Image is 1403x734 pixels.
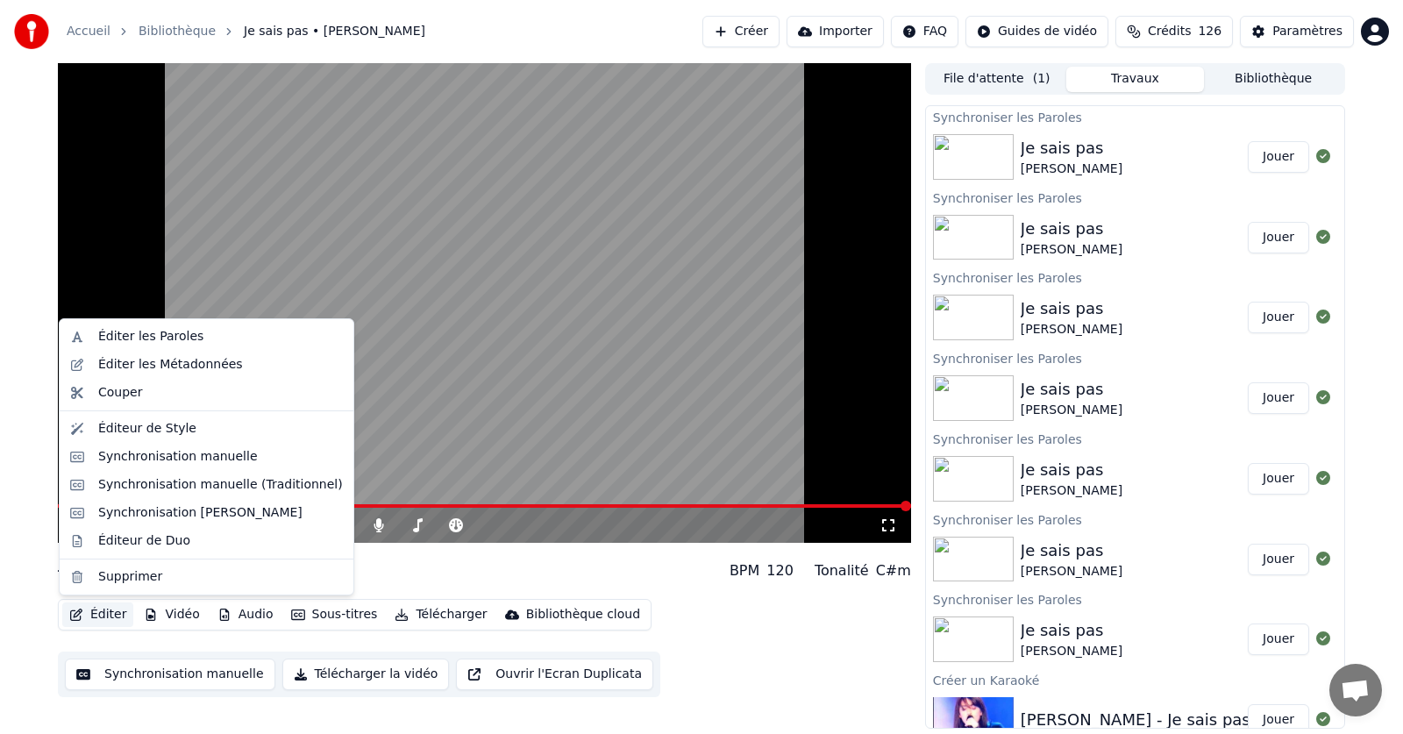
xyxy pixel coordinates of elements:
div: Supprimer [98,568,162,586]
button: Sous-titres [284,602,385,627]
div: Je sais pas [1021,296,1122,321]
div: Synchroniser les Paroles [926,428,1344,449]
div: Je sais pas [1021,217,1122,241]
div: Synchronisation manuelle [98,448,258,466]
div: [PERSON_NAME] [1021,643,1122,660]
button: Jouer [1248,222,1309,253]
div: BPM [730,560,759,581]
button: FAQ [891,16,958,47]
nav: breadcrumb [67,23,425,40]
a: Accueil [67,23,110,40]
div: [PERSON_NAME] - Je sais pas [1021,708,1250,732]
div: Synchroniser les Paroles [926,588,1344,609]
button: Jouer [1248,624,1309,655]
button: Éditer [62,602,133,627]
button: Ouvrir l'Ecran Duplicata [456,659,653,690]
div: Couper [98,384,142,402]
button: Audio [210,602,281,627]
button: Crédits126 [1115,16,1233,47]
button: Jouer [1248,544,1309,575]
span: 126 [1198,23,1221,40]
div: Synchronisation [PERSON_NAME] [98,504,303,522]
a: Bibliothèque [139,23,216,40]
div: Éditeur de Style [98,420,196,438]
div: Synchronisation manuelle (Traditionnel) [98,476,343,494]
div: [PERSON_NAME] [58,574,160,592]
button: Vidéo [137,602,206,627]
div: Éditer les Paroles [98,328,203,346]
div: 120 [766,560,794,581]
div: Je sais pas [58,550,160,574]
button: Télécharger la vidéo [282,659,450,690]
div: Synchroniser les Paroles [926,347,1344,368]
div: [PERSON_NAME] [1021,482,1122,500]
div: Synchroniser les Paroles [926,106,1344,127]
img: youka [14,14,49,49]
div: C#m [876,560,911,581]
div: [PERSON_NAME] [1021,402,1122,419]
div: Paramètres [1272,23,1342,40]
div: Bibliothèque cloud [526,606,640,624]
div: Éditer les Métadonnées [98,356,243,374]
button: Jouer [1248,463,1309,495]
span: Je sais pas • [PERSON_NAME] [244,23,425,40]
button: Bibliothèque [1204,67,1342,92]
div: Ouvrir le chat [1329,664,1382,716]
div: Synchroniser les Paroles [926,509,1344,530]
div: Tonalité [815,560,869,581]
div: Créer un Karaoké [926,669,1344,690]
div: Je sais pas [1021,618,1122,643]
button: Jouer [1248,141,1309,173]
span: ( 1 ) [1033,70,1050,88]
button: Créer [702,16,780,47]
div: [PERSON_NAME] [1021,563,1122,581]
button: Guides de vidéo [965,16,1108,47]
div: [PERSON_NAME] [1021,160,1122,178]
button: Travaux [1066,67,1205,92]
div: Éditeur de Duo [98,532,190,550]
div: Je sais pas [1021,458,1122,482]
button: Jouer [1248,382,1309,414]
button: File d'attente [928,67,1066,92]
div: [PERSON_NAME] [1021,321,1122,338]
button: Synchronisation manuelle [65,659,275,690]
div: Je sais pas [1021,538,1122,563]
button: Télécharger [388,602,494,627]
div: Synchroniser les Paroles [926,267,1344,288]
div: Je sais pas [1021,377,1122,402]
button: Importer [787,16,884,47]
div: [PERSON_NAME] [1021,241,1122,259]
button: Paramètres [1240,16,1354,47]
div: Je sais pas [1021,136,1122,160]
button: Jouer [1248,302,1309,333]
span: Crédits [1148,23,1191,40]
div: Synchroniser les Paroles [926,187,1344,208]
